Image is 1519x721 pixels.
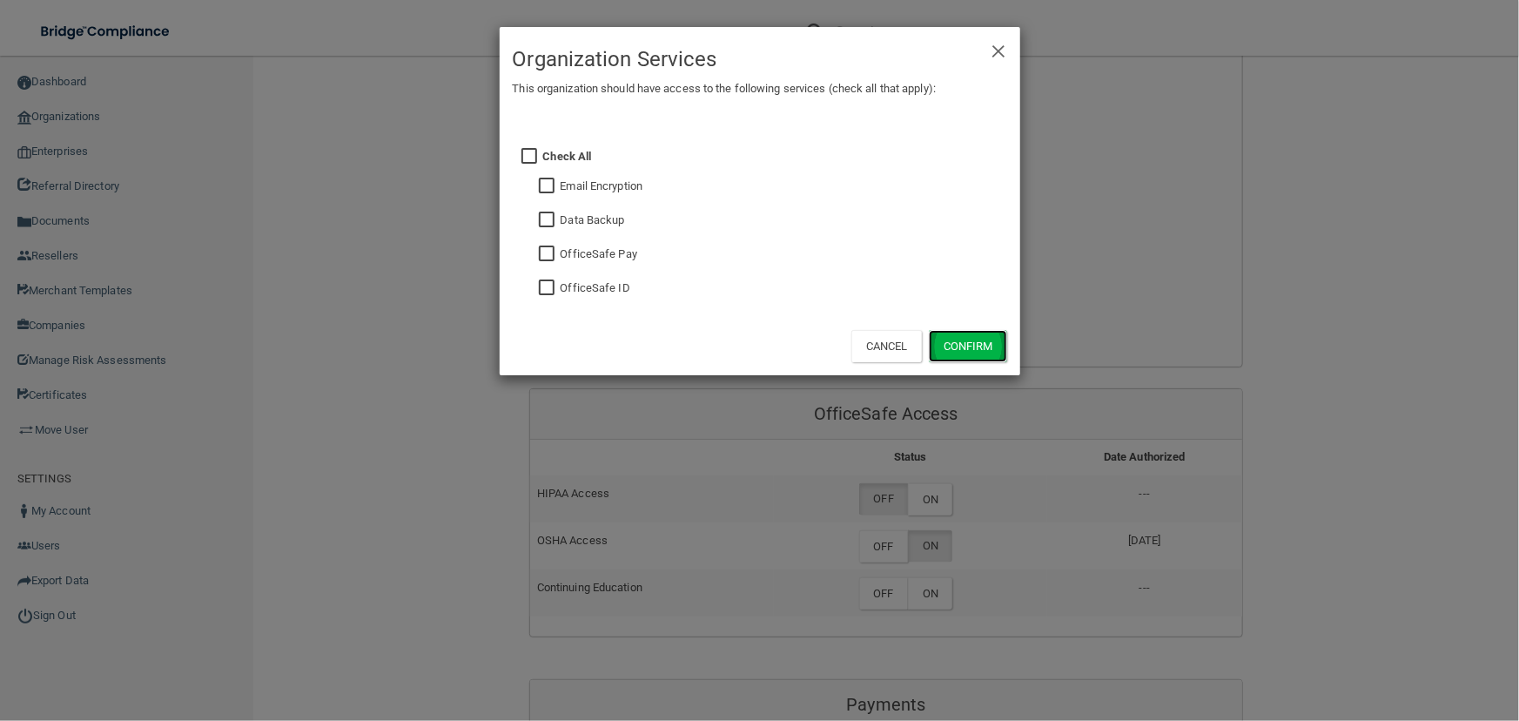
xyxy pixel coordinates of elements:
strong: Check All [543,150,592,163]
button: Cancel [851,330,922,362]
h4: Organization Services [513,40,1007,78]
label: OfficeSafe ID [561,278,630,299]
label: OfficeSafe Pay [561,244,637,265]
span: × [991,31,1006,66]
label: Email Encryption [561,176,643,197]
label: Data Backup [561,210,625,231]
button: Confirm [929,330,1007,362]
p: This organization should have access to the following services (check all that apply): [513,78,1007,99]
